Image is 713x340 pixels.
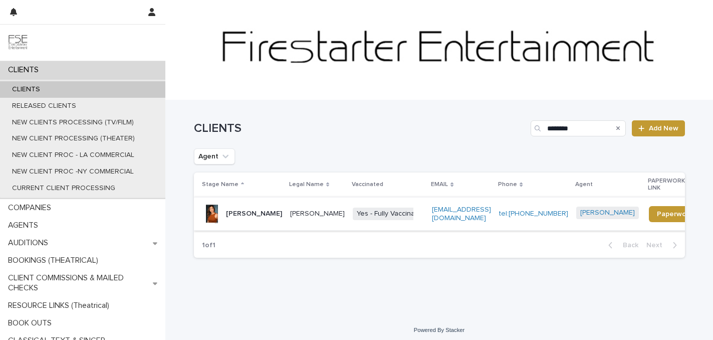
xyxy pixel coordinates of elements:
button: Agent [194,148,235,164]
p: CLIENTS [4,85,48,94]
button: Next [642,241,685,250]
span: Back [617,242,638,249]
p: COMPANIES [4,203,59,213]
span: Add New [649,125,678,132]
p: CURRENT CLIENT PROCESSING [4,184,123,193]
p: CLIENT COMMISSIONS & MAILED CHECKS [4,273,153,292]
p: 1 of 1 [194,233,223,258]
p: AGENTS [4,221,46,230]
p: [PERSON_NAME] [290,210,345,218]
a: [EMAIL_ADDRESS][DOMAIN_NAME] [432,206,491,222]
p: CLIENTS [4,65,47,75]
span: Yes - Fully Vaccinated [353,208,429,220]
span: Next [646,242,668,249]
p: NEW CLIENT PROC -NY COMMERCIAL [4,167,142,176]
p: NEW CLIENTS PROCESSING (TV/FILM) [4,118,142,127]
p: Vaccinated [352,179,383,190]
a: Add New [632,120,684,136]
a: [PERSON_NAME] [580,209,635,217]
p: AUDITIONS [4,238,56,248]
p: PAPERWORK LINK [648,176,695,194]
img: 9JgRvJ3ETPGCJDhvPVA5 [8,33,28,53]
p: RESOURCE LINKS (Theatrical) [4,301,117,310]
span: Paperwork [657,211,692,218]
p: BOOK OUTS [4,318,60,328]
p: Agent [575,179,593,190]
p: [PERSON_NAME] [226,210,282,218]
a: tel:[PHONE_NUMBER] [499,210,568,217]
h1: CLIENTS [194,121,527,136]
p: NEW CLIENT PROCESSING (THEATER) [4,134,143,143]
p: BOOKINGS (THEATRICAL) [4,256,106,265]
p: Legal Name [289,179,324,190]
button: Back [600,241,642,250]
p: RELEASED CLIENTS [4,102,84,110]
a: Paperwork [649,206,700,222]
a: Powered By Stacker [414,327,464,333]
input: Search [531,120,626,136]
p: NEW CLIENT PROC - LA COMMERCIAL [4,151,142,159]
p: Stage Name [202,179,239,190]
p: Phone [498,179,517,190]
p: EMAIL [431,179,448,190]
